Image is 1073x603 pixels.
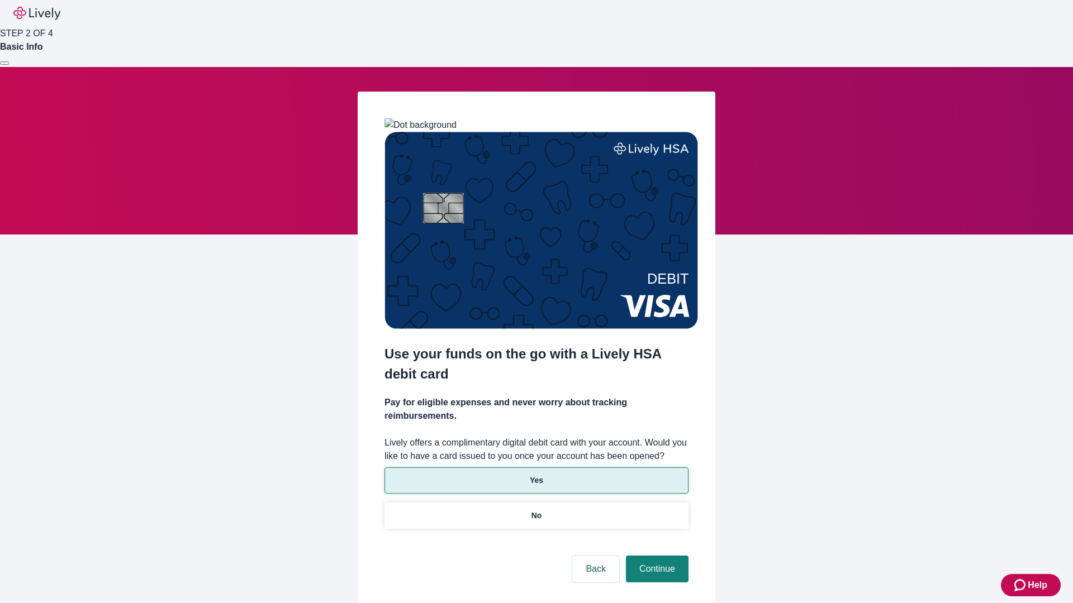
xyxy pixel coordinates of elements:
[530,475,543,486] p: Yes
[1001,574,1061,596] button: Zendesk support iconHelp
[626,556,689,582] button: Continue
[572,556,619,582] button: Back
[13,7,60,20] img: Lively
[1028,578,1047,592] span: Help
[384,344,689,384] h2: Use your funds on the go with a Lively HSA debit card
[531,510,542,521] p: No
[1014,578,1028,592] svg: Zendesk support icon
[384,132,698,329] img: Debit card
[384,436,689,463] label: Lively offers a complimentary digital debit card with your account. Would you like to have a card...
[384,467,689,494] button: Yes
[384,502,689,529] button: No
[384,118,457,132] img: Dot background
[384,396,689,423] h4: Pay for eligible expenses and never worry about tracking reimbursements.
